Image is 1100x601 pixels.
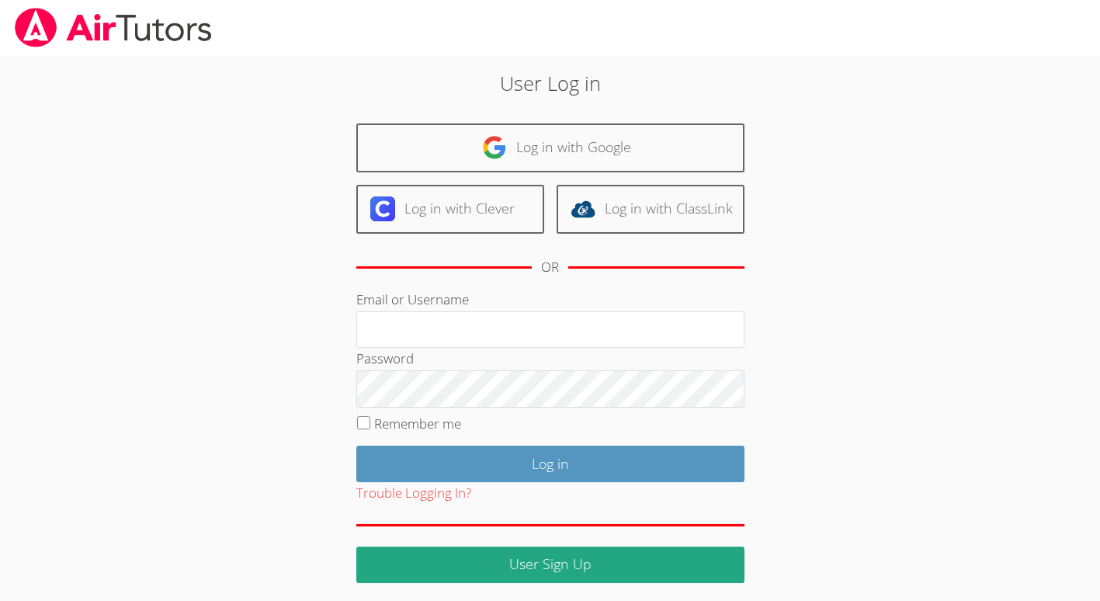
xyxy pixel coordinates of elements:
[356,349,414,367] label: Password
[356,482,471,505] button: Trouble Logging In?
[356,123,744,172] a: Log in with Google
[13,8,213,47] img: airtutors_banner-c4298cdbf04f3fff15de1276eac7730deb9818008684d7c2e4769d2f7ddbe033.png
[571,196,595,221] img: classlink-logo-d6bb404cc1216ec64c9a2012d9dc4662098be43eaf13dc465df04b49fa7ab582.svg
[541,256,559,279] div: OR
[370,196,395,221] img: clever-logo-6eab21bc6e7a338710f1a6ff85c0baf02591cd810cc4098c63d3a4b26e2feb20.svg
[356,290,469,308] label: Email or Username
[374,415,461,433] label: Remember me
[356,446,744,482] input: Log in
[356,547,744,583] a: User Sign Up
[482,135,507,160] img: google-logo-50288ca7cdecda66e5e0955fdab243c47b7ad437acaf1139b6f446037453330a.svg
[557,185,744,234] a: Log in with ClassLink
[356,185,544,234] a: Log in with Clever
[253,68,847,98] h2: User Log in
